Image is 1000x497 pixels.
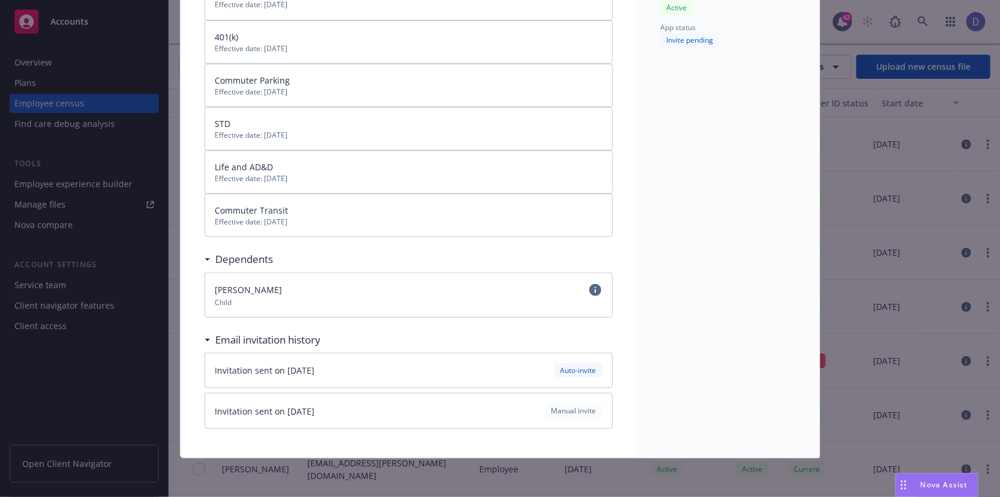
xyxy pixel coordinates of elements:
[215,87,602,97] span: Effective date: [DATE]
[588,283,603,297] a: circleInformation
[215,297,602,307] span: Child
[215,130,602,140] span: Effective date: [DATE]
[215,43,602,54] span: Effective date: [DATE]
[545,403,603,418] div: Manual invite
[215,406,314,417] span: Invitation sent on [DATE]
[215,284,282,295] span: [PERSON_NAME]
[215,205,288,216] span: Commuter Transit
[204,252,273,267] div: Dependents
[215,75,290,86] span: Commuter Parking
[215,173,602,184] span: Effective date: [DATE]
[204,332,321,348] div: Email invitation history
[215,332,321,348] h3: Email invitation history
[921,480,968,490] span: Nova Assist
[215,118,230,129] span: STD
[215,365,314,376] span: Invitation sent on [DATE]
[215,31,238,43] span: 401(k)
[215,161,273,173] span: Life and AD&D
[215,217,602,227] span: Effective date: [DATE]
[215,252,273,267] h3: Dependents
[896,474,911,496] div: Drag to move
[895,473,978,497] button: Nova Assist
[554,363,603,378] div: Auto-invite
[661,32,720,48] div: Invite pending
[661,22,696,32] span: App status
